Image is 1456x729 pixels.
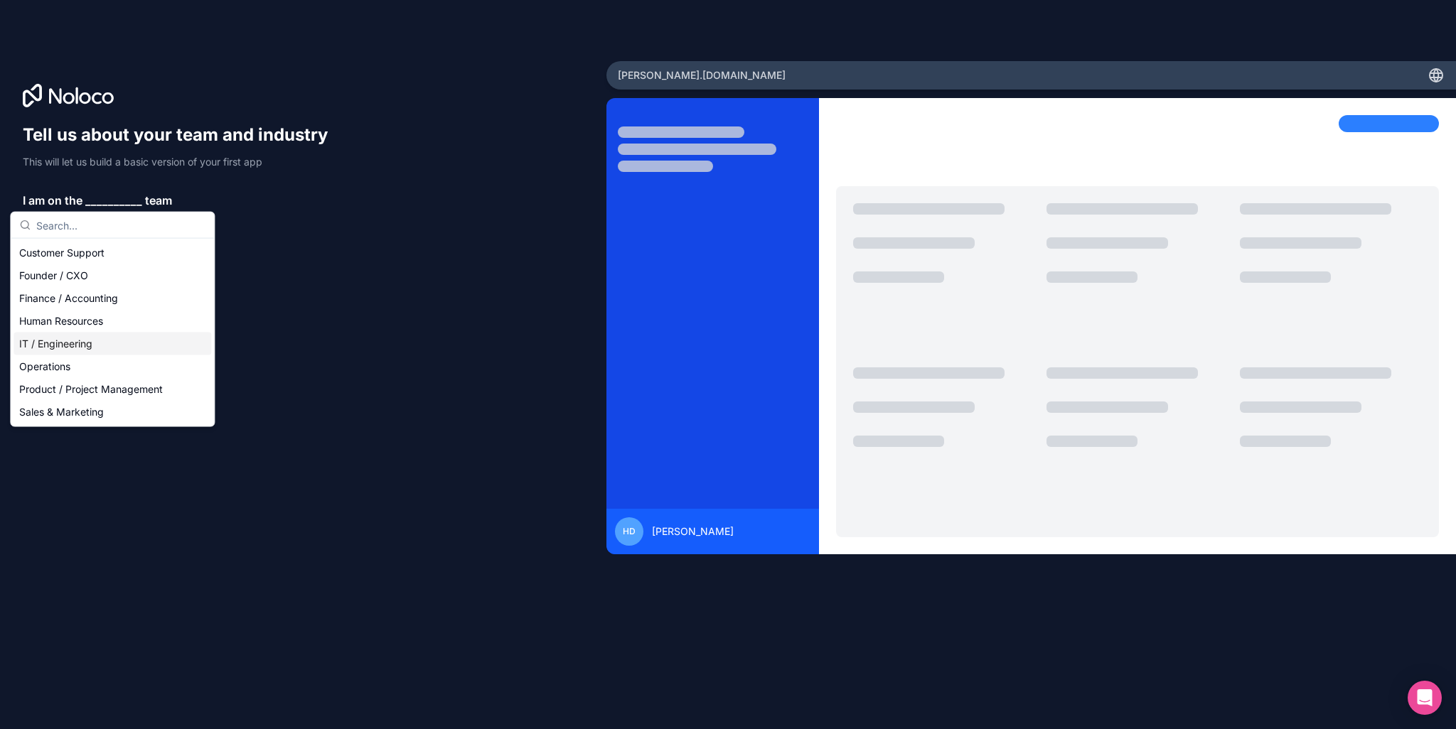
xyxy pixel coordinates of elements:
[23,192,82,209] span: I am on the
[623,526,636,537] span: HD
[23,124,341,146] h1: Tell us about your team and industry
[145,192,172,209] span: team
[23,155,341,169] p: This will let us build a basic version of your first app
[14,310,211,333] div: Human Resources
[1408,681,1442,715] div: Open Intercom Messenger
[14,378,211,401] div: Product / Project Management
[14,287,211,310] div: Finance / Accounting
[14,242,211,264] div: Customer Support
[618,68,786,82] span: [PERSON_NAME] .[DOMAIN_NAME]
[36,212,205,238] input: Search...
[14,401,211,423] div: Sales & Marketing
[14,333,211,355] div: IT / Engineering
[652,524,734,539] span: [PERSON_NAME]
[14,264,211,287] div: Founder / CXO
[14,355,211,378] div: Operations
[11,239,214,426] div: Suggestions
[85,192,142,209] span: __________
